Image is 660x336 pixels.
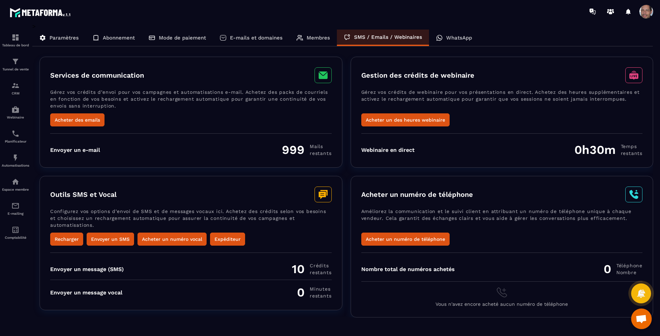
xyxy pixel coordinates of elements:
[50,208,332,233] p: Configurez vos options d’envoi de SMS et de messages vocaux ici. Achetez des crédits selon vos be...
[621,143,642,150] span: Temps
[361,266,455,272] div: Nombre total de numéros achetés
[310,285,331,292] span: minutes
[2,100,29,124] a: automationsautomationsWebinaire
[2,91,29,95] p: CRM
[11,178,20,186] img: automations
[2,67,29,71] p: Tunnel de vente
[361,208,643,233] p: Améliorez la communication et le suivi client en attribuant un numéro de téléphone unique à chaqu...
[11,105,20,114] img: automations
[87,233,134,246] button: Envoyer un SMS
[2,139,29,143] p: Planificateur
[292,262,331,276] div: 10
[282,143,331,157] div: 999
[50,71,144,79] h3: Services de communication
[2,164,29,167] p: Automatisations
[2,236,29,239] p: Comptabilité
[50,289,122,296] div: Envoyer un message vocal
[11,154,20,162] img: automations
[361,233,450,246] button: Acheter un numéro de téléphone
[2,76,29,100] a: formationformationCRM
[361,190,473,199] h3: Acheter un numéro de téléphone
[310,292,331,299] span: restants
[2,148,29,172] a: automationsautomationsAutomatisations
[2,212,29,215] p: E-mailing
[2,52,29,76] a: formationformationTunnel de vente
[50,89,332,113] p: Gérez vos crédits d’envoi pour vos campagnes et automatisations e-mail. Achetez des packs de cour...
[604,262,642,276] div: 0
[2,28,29,52] a: formationformationTableau de bord
[631,309,652,329] a: Ouvrir le chat
[310,143,331,150] span: Mails
[11,226,20,234] img: accountant
[50,233,83,246] button: Recharger
[49,35,79,41] p: Paramètres
[32,23,653,317] div: >
[2,197,29,221] a: emailemailE-mailing
[10,6,71,19] img: logo
[361,71,474,79] h3: Gestion des crédits de webinaire
[11,81,20,90] img: formation
[103,35,135,41] p: Abonnement
[50,266,124,272] div: Envoyer un message (SMS)
[297,285,331,300] div: 0
[230,35,283,41] p: E-mails et domaines
[354,34,422,40] p: SMS / Emails / Webinaires
[2,115,29,119] p: Webinaire
[361,147,415,153] div: Webinaire en direct
[621,150,642,157] span: restants
[11,130,20,138] img: scheduler
[11,33,20,42] img: formation
[310,150,331,157] span: restants
[310,269,331,276] span: restants
[361,89,643,113] p: Gérez vos crédits de webinaire pour vos présentations en direct. Achetez des heures supplémentair...
[436,301,568,307] span: Vous n'avez encore acheté aucun numéro de téléphone
[2,188,29,191] p: Espace membre
[50,113,104,126] button: Acheter des emails
[11,57,20,66] img: formation
[11,202,20,210] img: email
[574,143,642,157] div: 0h30m
[616,262,642,269] span: Téléphone
[137,233,207,246] button: Acheter un numéro vocal
[2,172,29,197] a: automationsautomationsEspace membre
[446,35,472,41] p: WhatsApp
[307,35,330,41] p: Membres
[361,113,450,126] button: Acheter un des heures webinaire
[310,262,331,269] span: Crédits
[2,124,29,148] a: schedulerschedulerPlanificateur
[210,233,245,246] button: Expéditeur
[2,43,29,47] p: Tableau de bord
[50,190,117,199] h3: Outils SMS et Vocal
[159,35,206,41] p: Mode de paiement
[616,269,642,276] span: Nombre
[50,147,100,153] div: Envoyer un e-mail
[2,221,29,245] a: accountantaccountantComptabilité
